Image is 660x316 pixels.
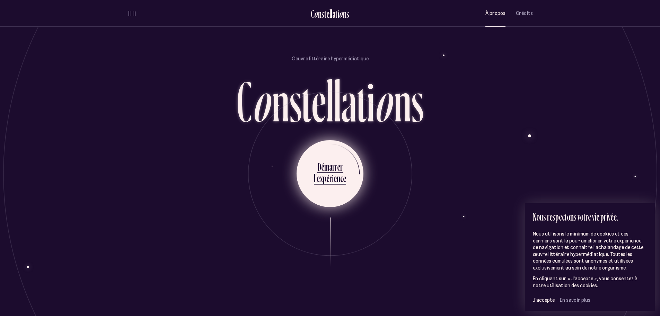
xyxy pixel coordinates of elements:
[411,72,423,130] div: s
[533,297,555,303] button: J’accepte
[332,8,335,19] div: a
[326,8,329,19] div: e
[237,72,252,130] div: C
[272,72,289,130] div: n
[297,140,363,207] button: Démarrerl’expérience
[337,160,340,173] div: e
[289,72,301,130] div: s
[301,72,312,130] div: t
[127,10,137,17] button: volume audio
[311,8,314,19] div: C
[485,10,505,16] span: À propos
[332,160,335,173] div: r
[341,72,357,130] div: a
[315,171,317,185] div: ’
[334,72,341,130] div: l
[252,72,272,130] div: o
[326,171,329,185] div: é
[337,171,340,185] div: n
[335,160,337,173] div: r
[516,5,533,22] button: Crédits
[320,171,323,185] div: x
[560,297,590,303] a: En savoir plus
[343,8,346,19] div: n
[332,171,334,185] div: i
[324,160,329,173] div: m
[312,72,326,130] div: e
[331,8,332,19] div: l
[339,8,343,19] div: o
[323,171,326,185] div: p
[533,231,647,271] p: Nous utilisons le minimum de cookies et ces derniers sont là pour améliorer votre expérience de n...
[340,160,343,173] div: r
[321,160,324,173] div: é
[317,171,320,185] div: e
[329,171,332,185] div: r
[337,8,339,19] div: i
[335,8,337,19] div: t
[314,8,318,19] div: o
[516,10,533,16] span: Crédits
[326,72,334,130] div: l
[357,72,367,130] div: t
[373,72,394,130] div: o
[346,8,349,19] div: s
[292,55,369,62] p: Oeuvre littéraire hypermédiatique
[485,5,505,22] button: À propos
[394,72,411,130] div: n
[324,8,326,19] div: t
[334,171,337,185] div: e
[322,8,324,19] div: s
[343,171,346,185] div: e
[314,171,315,185] div: l
[367,72,375,130] div: i
[533,211,647,222] h2: Nous respectons votre vie privée.
[533,275,647,289] p: En cliquant sur « J'accepte », vous consentez à notre utilisation des cookies.
[329,8,331,19] div: l
[340,171,343,185] div: c
[318,160,321,173] div: D
[329,160,332,173] div: a
[318,8,322,19] div: n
